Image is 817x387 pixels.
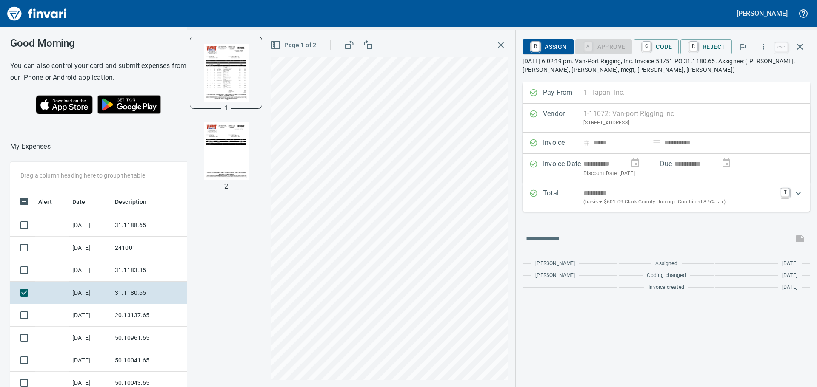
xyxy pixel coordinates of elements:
a: R [689,42,697,51]
td: 31.1188.65 [111,214,188,237]
img: Download on the App Store [36,95,93,114]
span: Close invoice [773,37,810,57]
button: Flag [734,37,752,56]
p: Drag a column heading here to group the table [20,171,145,180]
td: [DATE] [69,304,111,327]
p: [DATE] 6:02:19 pm. Van-Port Rigging, Inc. Invoice 53751 PO 31.1180.65. Assignee: ([PERSON_NAME], ... [523,57,810,74]
img: Finvari [5,3,69,24]
img: Get it on Google Play [93,90,166,119]
a: esc [775,42,788,52]
button: RAssign [523,39,573,54]
a: R [531,42,540,51]
td: [DATE] [69,237,111,259]
h3: Good Morning [10,37,191,49]
td: [DATE] [69,349,111,372]
span: Date [72,197,86,207]
span: Assigned [655,260,677,268]
span: Assign [529,40,566,54]
h5: [PERSON_NAME] [737,9,788,18]
span: Reject [687,40,725,54]
div: Coding Required [575,42,632,50]
span: This records your message into the invoice and notifies anyone mentioned [790,229,810,249]
td: 31.1180.65 [111,282,188,304]
span: [PERSON_NAME] [535,271,575,280]
span: Alert [38,197,63,207]
span: Invoice created [648,283,684,292]
span: Description [115,197,158,207]
button: [PERSON_NAME] [734,7,790,20]
h6: You can also control your card and submit expenses from our iPhone or Android application. [10,60,191,84]
td: 50.10041.65 [111,349,188,372]
span: [DATE] [782,260,797,268]
td: [DATE] [69,259,111,282]
div: Expand [523,183,810,212]
td: 20.13137.65 [111,304,188,327]
p: Total [543,188,583,206]
span: Coding changed [647,271,686,280]
span: Date [72,197,97,207]
img: Page 2 [197,122,255,180]
span: [PERSON_NAME] [535,260,575,268]
td: 31.1183.35 [111,259,188,282]
img: Page 1 [197,44,255,102]
td: [DATE] [69,214,111,237]
td: [DATE] [69,327,111,349]
button: More [754,37,773,56]
span: [DATE] [782,283,797,292]
p: 2 [224,181,228,192]
a: C [643,42,651,51]
button: CCode [634,39,679,54]
span: Page 1 of 2 [272,40,316,51]
p: (basis + $601.09 Clark County Unicorp. Combined 8.5% tax) [583,198,776,206]
button: RReject [680,39,732,54]
a: T [781,188,789,197]
nav: breadcrumb [10,141,51,152]
button: Page 1 of 2 [269,37,320,53]
span: Code [640,40,672,54]
p: My Expenses [10,141,51,152]
td: 50.10961.65 [111,327,188,349]
p: 1 [224,103,228,113]
span: Description [115,197,147,207]
td: [DATE] [69,282,111,304]
span: Alert [38,197,52,207]
span: [DATE] [782,271,797,280]
td: 241001 [111,237,188,259]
